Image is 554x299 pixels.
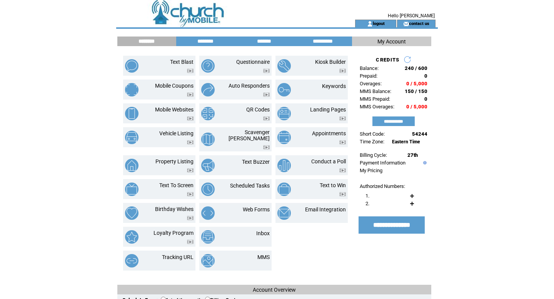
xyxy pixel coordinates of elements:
span: 54244 [412,131,427,137]
a: Scavenger [PERSON_NAME] [229,129,270,141]
a: Text to Win [320,182,346,188]
img: video.png [339,168,346,173]
img: video.png [187,240,194,244]
a: Text To Screen [159,182,194,188]
a: logout [373,21,385,26]
span: 0 [424,73,427,79]
img: video.png [263,116,270,121]
a: Text Blast [170,59,194,65]
img: help.gif [421,161,427,164]
img: video.png [187,192,194,196]
span: Account Overview [253,287,296,293]
span: Overages: [360,81,382,86]
a: Auto Responders [229,83,270,89]
img: auto-responders.png [201,83,215,96]
span: Balance: [360,65,379,71]
img: appointments.png [277,131,291,144]
img: video.png [187,116,194,121]
img: vehicle-listing.png [125,131,138,144]
a: Conduct a Poll [311,158,346,164]
img: video.png [187,168,194,173]
a: Scheduled Tasks [230,183,270,189]
a: QR Codes [246,106,270,113]
img: contact_us_icon.gif [403,21,409,27]
a: Loyalty Program [154,230,194,236]
img: property-listing.png [125,159,138,172]
a: Keywords [322,83,346,89]
a: Birthday Wishes [155,206,194,212]
img: loyalty-program.png [125,230,138,244]
img: conduct-a-poll.png [277,159,291,172]
img: account_icon.gif [367,21,373,27]
img: mobile-websites.png [125,107,138,120]
a: Text Buzzer [242,159,270,165]
img: text-blast.png [125,59,138,73]
span: Authorized Numbers: [360,183,405,189]
a: Payment Information [360,160,405,166]
img: tracking-url.png [125,254,138,267]
a: Property Listing [155,158,194,164]
a: Vehicle Listing [159,130,194,136]
img: video.png [339,116,346,121]
img: scheduled-tasks.png [201,183,215,196]
img: kiosk-builder.png [277,59,291,73]
span: My Account [377,38,406,45]
a: Landing Pages [310,106,346,113]
a: Appointments [312,130,346,136]
img: video.png [263,93,270,97]
img: video.png [187,69,194,73]
img: video.png [339,69,346,73]
span: Billing Cycle: [360,152,387,158]
span: MMS Prepaid: [360,96,390,102]
img: video.png [339,140,346,145]
img: mobile-coupons.png [125,83,138,96]
img: qr-codes.png [201,107,215,120]
span: Time Zone: [360,139,384,145]
span: Hello [PERSON_NAME] [388,13,435,18]
img: video.png [187,93,194,97]
img: video.png [263,69,270,73]
a: Questionnaire [236,59,270,65]
a: Mobile Coupons [155,83,194,89]
span: 2. [365,201,369,206]
img: landing-pages.png [277,107,291,120]
img: video.png [263,145,270,149]
span: 150 / 150 [405,88,427,94]
a: Tracking URL [162,254,194,260]
span: 27th [407,152,418,158]
img: keywords.png [277,83,291,96]
img: questionnaire.png [201,59,215,73]
img: text-buzzer.png [201,159,215,172]
a: Email Integration [305,206,346,213]
span: Eastern Time [392,139,420,145]
img: video.png [187,140,194,145]
span: 0 / 5,000 [406,81,427,86]
span: CREDITS [376,57,399,63]
img: birthday-wishes.png [125,206,138,220]
span: 1. [365,193,369,199]
img: video.png [187,216,194,220]
img: email-integration.png [277,206,291,220]
a: Web Forms [243,206,270,213]
img: video.png [339,192,346,196]
img: inbox.png [201,230,215,244]
a: Kiosk Builder [315,59,346,65]
img: web-forms.png [201,206,215,220]
span: Short Code: [360,131,385,137]
span: 0 [424,96,427,102]
span: 240 / 600 [405,65,427,71]
img: text-to-screen.png [125,183,138,196]
a: MMS [257,254,270,260]
a: My Pricing [360,168,382,173]
a: Inbox [256,230,270,236]
span: 0 / 5,000 [406,104,427,110]
a: contact us [409,21,429,26]
img: text-to-win.png [277,183,291,196]
span: MMS Balance: [360,88,391,94]
img: scavenger-hunt.png [201,133,215,146]
span: Prepaid: [360,73,377,79]
a: Mobile Websites [155,106,194,113]
span: MMS Overages: [360,104,394,110]
img: mms.png [201,254,215,267]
